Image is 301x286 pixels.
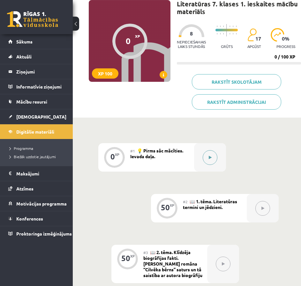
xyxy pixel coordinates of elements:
[8,34,65,49] a: Sākums
[16,186,34,191] span: Atzīmes
[8,94,65,109] a: Mācību resursi
[10,154,66,159] a: Biežāk uzdotie jautājumi
[130,148,135,153] span: #1
[16,64,65,79] legend: Ziņojumi
[223,33,224,35] img: icon-short-line-57e1e144782c952c97e751825c79c345078a6d821885a25fce030b3d8c18986b.svg
[8,49,65,64] a: Aktuāli
[223,26,224,27] img: icon-short-line-57e1e144782c952c97e751825c79c345078a6d821885a25fce030b3d8c18986b.svg
[16,54,32,59] span: Aktuāli
[192,74,281,89] a: Rakstīt skolotājam
[16,114,66,120] span: [DEMOGRAPHIC_DATA]
[8,181,65,196] a: Atzīmes
[8,211,65,226] a: Konferences
[135,34,140,38] span: XP
[143,250,148,255] span: #3
[8,166,65,181] a: Maksājumi
[121,255,130,261] div: 50
[92,68,118,79] div: XP 100
[10,145,66,151] a: Programma
[16,99,47,104] span: Mācību resursi
[126,36,131,46] div: 0
[221,44,233,49] p: Grūts
[8,64,65,79] a: Ziņojumi
[10,154,56,159] span: Biežāk uzdotie jautājumi
[282,36,290,42] span: 0 %
[10,146,33,151] span: Programma
[276,44,295,49] p: progress
[161,205,170,210] div: 50
[183,199,188,204] span: #2
[115,153,119,156] div: XP
[130,148,183,159] span: 💡 Pirms sāc mācīties. Ievada daļa.
[230,26,230,27] img: icon-short-line-57e1e144782c952c97e751825c79c345078a6d821885a25fce030b3d8c18986b.svg
[190,31,193,36] span: 8
[16,129,54,135] span: Digitālie materiāli
[130,254,135,258] div: XP
[16,231,72,236] span: Proktoringa izmēģinājums
[8,124,65,139] a: Digitālie materiāli
[183,198,237,210] span: 📖 1. tēma. Literatūras termini un jēdzieni.
[271,28,284,42] img: icon-progress-161ccf0a02000e728c5f80fcf4c31c7af3da0e1684b2b1d7c360e028c24a22f1.svg
[16,79,65,94] legend: Informatīvie ziņojumi
[170,204,174,207] div: XP
[143,249,202,278] span: 📖 2. tēma. Klīdzēja biogrāfijas fakti. [PERSON_NAME] romāna “Cilvēka bērns” saturs un tā saistība...
[192,94,281,110] a: Rakstīt administrācijai
[16,216,43,221] span: Konferences
[8,196,65,211] a: Motivācijas programma
[110,154,115,159] div: 0
[7,11,58,27] a: Rīgas 1. Tālmācības vidusskola
[8,109,65,124] a: [DEMOGRAPHIC_DATA]
[16,166,65,181] legend: Maksājumi
[16,201,67,206] span: Motivācijas programma
[230,33,230,35] img: icon-short-line-57e1e144782c952c97e751825c79c345078a6d821885a25fce030b3d8c18986b.svg
[255,36,261,42] span: 17
[247,28,257,42] img: students-c634bb4e5e11cddfef0936a35e636f08e4e9abd3cc4e673bd6f9a4125e45ecb1.svg
[16,39,33,44] span: Sākums
[8,226,65,241] a: Proktoringa izmēģinājums
[247,44,261,49] p: apgūst
[226,24,227,36] img: icon-long-line-d9ea69661e0d244f92f715978eff75569469978d946b2353a9bb055b3ed8787d.svg
[8,79,65,94] a: Informatīvie ziņojumi
[177,40,206,49] p: Nepieciešamais laiks stundās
